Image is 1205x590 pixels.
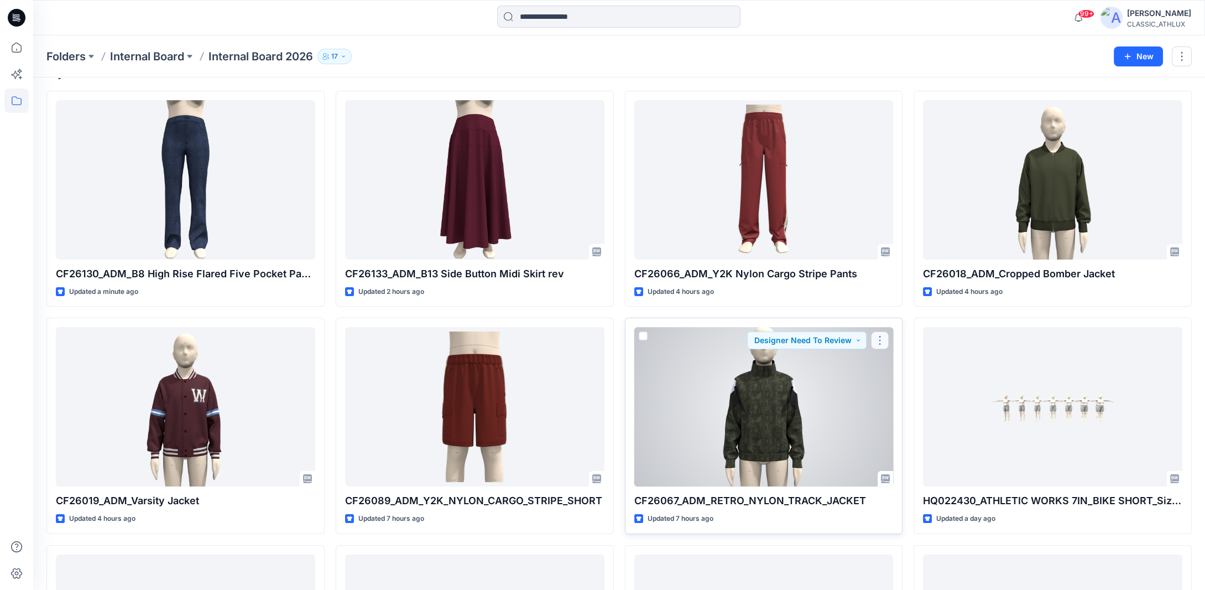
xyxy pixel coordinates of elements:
[345,100,604,260] a: CF26133_ADM_B13 Side Button Midi Skirt rev
[46,49,86,64] a: Folders
[634,327,894,487] a: CF26067_ADM_RETRO_NYLON_TRACK_JACKET
[923,266,1182,282] p: CF26018_ADM_Cropped Bomber Jacket
[634,100,894,260] a: CF26066_ADM_Y2K Nylon Cargo Stripe Pants
[634,493,894,509] p: CF26067_ADM_RETRO_NYLON_TRACK_JACKET
[923,493,1182,509] p: HQ022430_ATHLETIC WORKS 7IN_BIKE SHORT_Size Set
[936,513,995,525] p: Updated a day ago
[358,286,424,298] p: Updated 2 hours ago
[56,266,315,282] p: CF26130_ADM_B8 High Rise Flared Five Pocket Pants
[1100,7,1123,29] img: avatar
[1078,9,1094,18] span: 99+
[69,286,138,298] p: Updated a minute ago
[634,266,894,282] p: CF26066_ADM_Y2K Nylon Cargo Stripe Pants
[1114,46,1163,66] button: New
[648,513,713,525] p: Updated 7 hours ago
[345,327,604,487] a: CF26089_ADM_Y2K_NYLON_CARGO_STRIPE_SHORT
[358,513,424,525] p: Updated 7 hours ago
[317,49,352,64] button: 17
[345,493,604,509] p: CF26089_ADM_Y2K_NYLON_CARGO_STRIPE_SHORT
[923,100,1182,260] a: CF26018_ADM_Cropped Bomber Jacket
[1127,20,1191,28] div: CLASSIC_ATHLUX
[648,286,714,298] p: Updated 4 hours ago
[69,513,135,525] p: Updated 4 hours ago
[331,50,338,63] p: 17
[1127,7,1191,20] div: [PERSON_NAME]
[923,327,1182,487] a: HQ022430_ATHLETIC WORKS 7IN_BIKE SHORT_Size Set
[56,327,315,487] a: CF26019_ADM_Varsity Jacket
[56,493,315,509] p: CF26019_ADM_Varsity Jacket
[936,286,1003,298] p: Updated 4 hours ago
[208,49,313,64] p: Internal Board 2026
[56,100,315,260] a: CF26130_ADM_B8 High Rise Flared Five Pocket Pants
[110,49,184,64] a: Internal Board
[345,266,604,282] p: CF26133_ADM_B13 Side Button Midi Skirt rev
